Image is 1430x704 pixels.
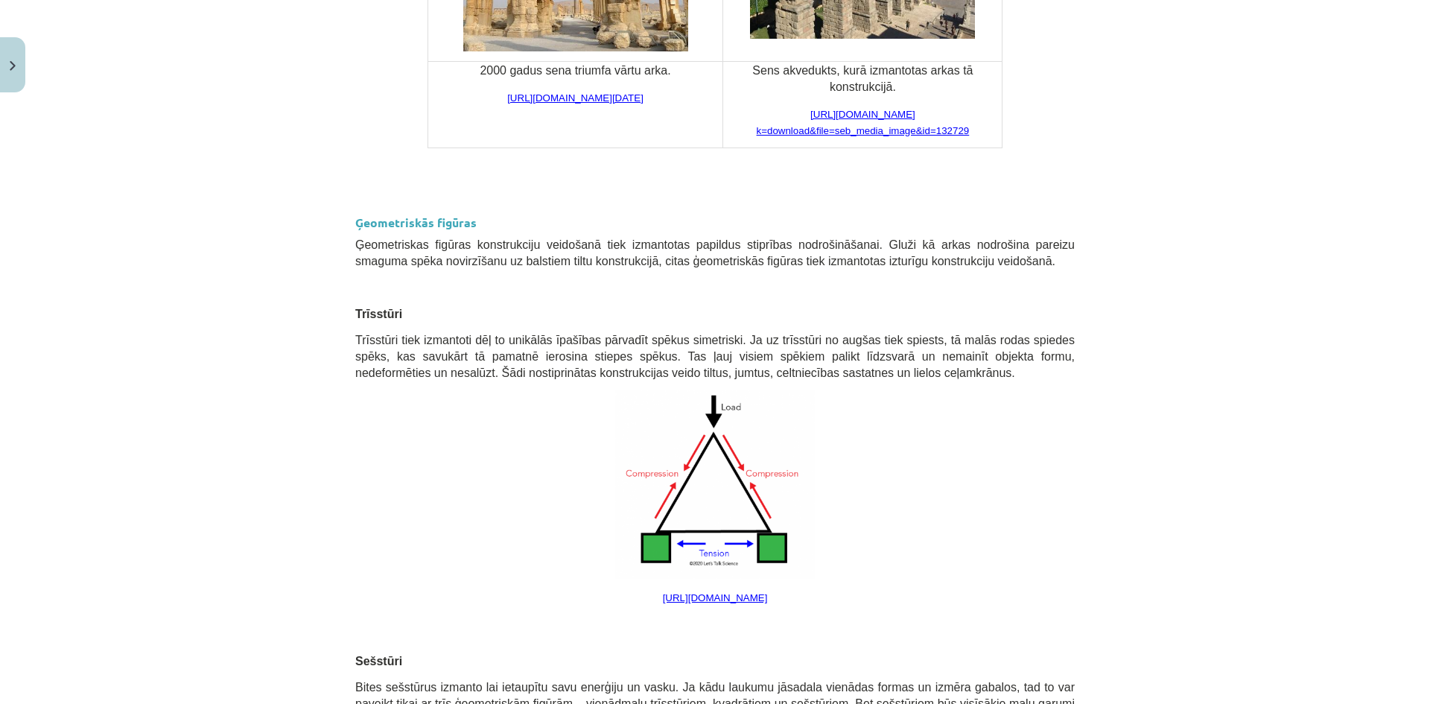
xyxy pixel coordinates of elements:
[355,655,402,667] span: Sešstūri
[10,61,16,71] img: icon-close-lesson-0947bae3869378f0d4975bcd49f059093ad1ed9edebbc8119c70593378902aed.svg
[355,308,402,320] span: Trīsstūri
[615,390,815,579] img: Compression and tension on a triangle
[752,64,973,93] span: Sens akvedukts, kurā izmantotas arkas tā konstrukcijā.
[757,109,970,136] a: [URL][DOMAIN_NAME] k=download&file=seb_media_image&id=132729
[355,238,1075,267] span: Ģeometriskas figūras konstrukciju veidošanā tiek izmantotas papildus stiprības nodrošināšanai. Gl...
[663,592,768,603] a: [URL][DOMAIN_NAME]
[480,64,670,77] span: 2000 gadus sena triumfa vārtu arka.
[507,92,643,104] a: [URL][DOMAIN_NAME][DATE]
[355,215,477,230] strong: Ģeometriskās figūras
[355,334,1075,379] span: Trīsstūri tiek izmantoti dēļ to unikālās īpašības pārvadīt spēkus simetriski. Ja uz trīsstūri no ...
